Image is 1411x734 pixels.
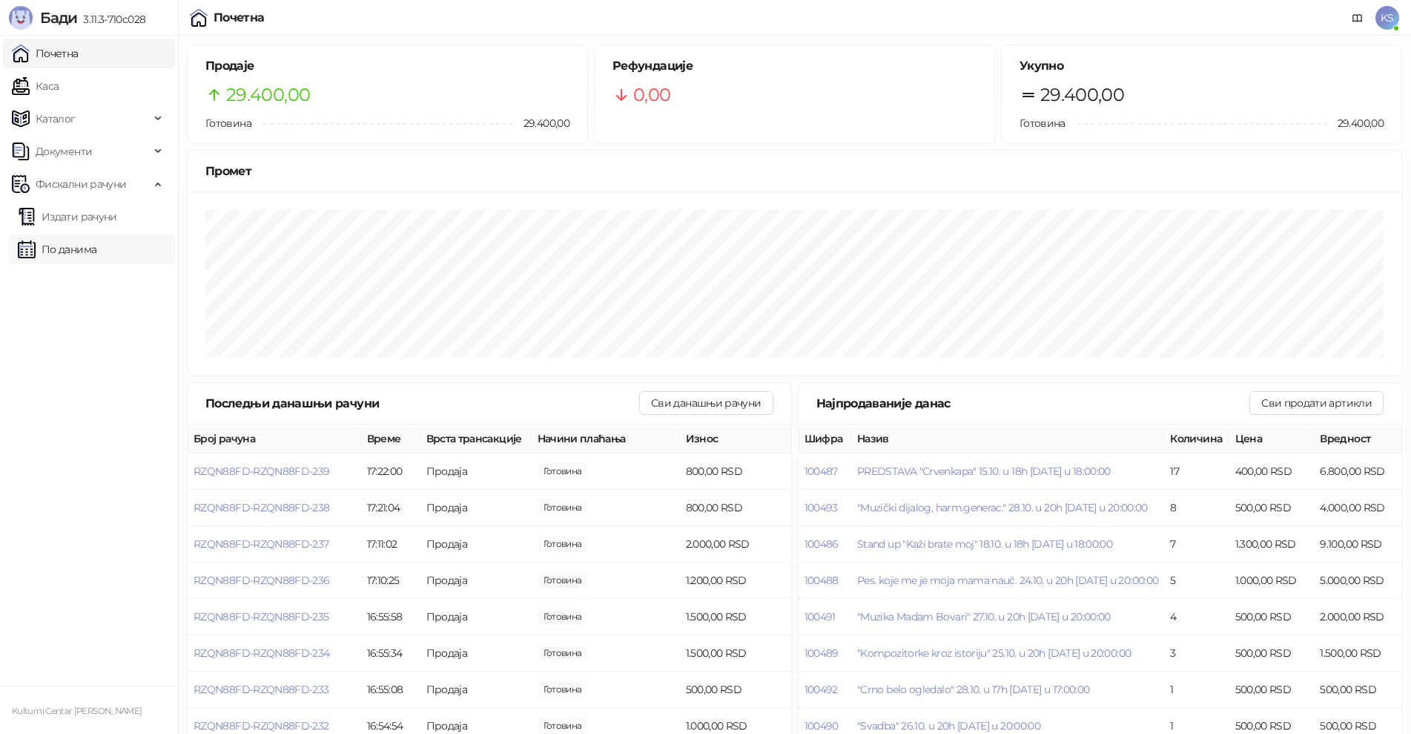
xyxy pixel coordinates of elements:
td: 17:22:00 [361,453,420,490]
td: 17:10:25 [361,563,420,599]
button: "Muzički dijalog, harm.generac." 28.10. u 20h [DATE] u 20:00:00 [857,501,1148,514]
td: 1.500,00 RSD [1314,635,1401,672]
span: Каталог [36,104,76,134]
span: 1.200,00 [538,572,588,589]
td: 500,00 RSD [1229,672,1315,708]
span: 1.000,00 [538,718,588,734]
button: 100493 [804,501,838,514]
span: Документи [36,137,92,166]
td: 500,00 RSD [1229,599,1315,635]
td: Продаја [420,672,532,708]
td: Продаја [420,599,532,635]
td: 800,00 RSD [680,453,791,490]
th: Количина [1164,425,1229,453]
td: 4 [1164,599,1229,635]
span: RZQN88FD-RZQN88FD-235 [194,610,329,623]
button: RZQN88FD-RZQN88FD-236 [194,574,330,587]
td: Продаја [420,563,532,599]
span: 29.400,00 [1040,81,1124,109]
span: 2.000,00 [538,536,588,552]
th: Врста трансакције [420,425,532,453]
button: RZQN88FD-RZQN88FD-237 [194,537,329,551]
td: 1 [1164,672,1229,708]
a: Издати рачуни [18,202,117,232]
td: 5 [1164,563,1229,599]
td: 17:11:02 [361,526,420,563]
span: Фискални рачуни [36,169,126,199]
div: Најпродаваније данас [816,394,1250,413]
td: 400,00 RSD [1229,453,1315,490]
td: Продаја [420,635,532,672]
button: 100489 [804,646,839,660]
td: 9.100,00 RSD [1314,526,1401,563]
span: Готовина [205,117,251,130]
td: 800,00 RSD [680,490,791,526]
button: Сви данашњи рачуни [639,391,773,415]
button: 100491 [804,610,836,623]
span: Бади [40,9,77,27]
th: Шифра [799,425,852,453]
button: PREDSTAVA "Crvenkapa" 15.10. u 18h [DATE] u 18:00:00 [857,465,1111,478]
td: 1.500,00 RSD [680,599,791,635]
td: 4.000,00 RSD [1314,490,1401,526]
span: KS [1375,6,1399,30]
h5: Рефундације [612,57,977,75]
span: 3.11.3-710c028 [77,13,145,26]
td: 2.000,00 RSD [1314,599,1401,635]
button: "Kompozitorke kroz istoriju" 25.10. u 20h [DATE] u 20:00:00 [857,646,1131,660]
button: 100488 [804,574,839,587]
td: 2.000,00 RSD [680,526,791,563]
td: 500,00 RSD [1229,635,1315,672]
td: 17 [1164,453,1229,490]
button: "Svadba" 26.10. u 20h [DATE] u 20:00:00 [857,719,1040,733]
td: 1.200,00 RSD [680,563,791,599]
td: 500,00 RSD [1314,672,1401,708]
button: RZQN88FD-RZQN88FD-238 [194,501,330,514]
td: 5.000,00 RSD [1314,563,1401,599]
span: 500,00 [538,681,588,698]
td: 8 [1164,490,1229,526]
span: 1.500,00 [538,645,588,661]
button: "Muzika Madam Bovari" 27.10. u 20h [DATE] u 20:00:00 [857,610,1111,623]
button: "Crno belo ogledalo" 28.10. u 17h [DATE] u 17:00:00 [857,683,1089,696]
th: Назив [851,425,1164,453]
td: 16:55:58 [361,599,420,635]
div: Промет [205,162,1384,180]
a: Документација [1346,6,1369,30]
button: RZQN88FD-RZQN88FD-234 [194,646,330,660]
td: 1.000,00 RSD [1229,563,1315,599]
button: RZQN88FD-RZQN88FD-239 [194,465,330,478]
td: 7 [1164,526,1229,563]
button: Pes. koje me je moja mama nauč. 24.10. u 20h [DATE] u 20:00:00 [857,574,1158,587]
td: 500,00 RSD [680,672,791,708]
button: 100490 [804,719,839,733]
div: Последњи данашњи рачуни [205,394,639,413]
td: 500,00 RSD [1229,490,1315,526]
span: 29.400,00 [226,81,310,109]
div: Почетна [214,12,265,24]
button: 100486 [804,537,839,551]
span: 0,00 [633,81,670,109]
small: Kulturni Centar [PERSON_NAME] [12,706,142,716]
th: Број рачуна [188,425,361,453]
h5: Укупно [1020,57,1384,75]
td: 16:55:08 [361,672,420,708]
a: Каса [12,71,59,101]
td: 6.800,00 RSD [1314,453,1401,490]
button: RZQN88FD-RZQN88FD-232 [194,719,329,733]
button: Stand up "Kaži brate moj" 18.10. u 18h [DATE] u 18:00:00 [857,537,1112,551]
button: RZQN88FD-RZQN88FD-233 [194,683,329,696]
